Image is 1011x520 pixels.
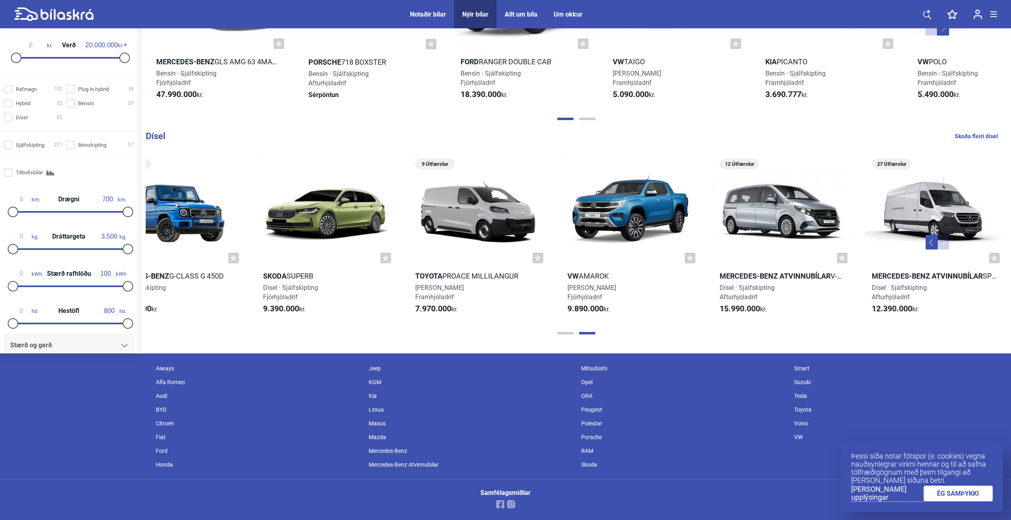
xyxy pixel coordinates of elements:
a: 12 ÚtfærslurMercedes-Benz AtvinnubílarV-Class 220d millilangurDísel · SjálfskiptingAfturhjóladrif... [712,156,852,321]
span: 27 Útfærslur [876,159,907,169]
div: Mitsubishi [577,361,790,375]
span: 38 [128,85,134,93]
b: Mercedes-Benz [156,57,215,66]
b: 47.990.000 [156,89,197,99]
div: Sérpöntun [301,90,440,99]
h2: Amarok [560,271,699,281]
span: kr. [415,304,458,314]
span: kr. [720,304,767,314]
span: Hestöfl [56,308,81,314]
b: 7.970.000 [415,304,451,313]
div: Um okkur [554,11,582,18]
span: Tilboðsbílar [16,168,43,177]
b: Mercedes-Benz Atvinnubílar [720,272,830,280]
b: Ford [461,57,479,66]
span: 32 [57,99,62,108]
span: kWh [96,270,126,277]
h2: Taigo [605,57,745,66]
span: kr. [567,304,610,314]
div: Citroen [152,416,365,430]
div: Opel [577,375,790,389]
span: Dísel · Sjálfskipting Afturhjóladrif [720,284,775,301]
b: 12.390.000 [872,304,912,313]
span: 29 [128,99,134,108]
b: Toyota [415,272,442,280]
div: Honda [152,458,365,471]
div: Skoda [577,458,790,471]
div: Aiways [152,361,365,375]
span: Stærð rafhlöðu [45,271,93,277]
div: VW [790,430,1003,444]
div: Smart [790,361,1003,375]
span: kr. [15,42,52,49]
span: Dísel · Sjálfskipting Afturhjóladrif [872,284,927,301]
button: Page 2 [579,118,595,120]
h2: V-Class 220d millilangur [712,271,852,281]
a: ÉG SAMÞYKKI [924,486,993,501]
span: kWh [11,270,42,277]
span: [PERSON_NAME] Fjórhjóladrif [567,284,616,301]
b: 18.390.000 [461,89,501,99]
b: 36.450.000 [111,304,151,313]
button: Previous [926,235,938,249]
span: km. [11,196,40,203]
span: Bensín [78,99,94,108]
a: VWAmarok[PERSON_NAME]Fjórhjóladrif9.890.000kr. [560,156,699,321]
div: Peugeot [577,403,790,416]
b: 5.490.000 [918,89,954,99]
div: Alfa Romeo [152,375,365,389]
a: SkodaSuperbDísel · SjálfskiptingFjórhjóladrif9.390.000kr. [256,156,395,321]
h2: Superb [256,271,395,281]
div: Nýir bílar [462,11,489,18]
span: kg. [99,233,126,240]
div: Maxus [365,416,578,430]
div: KGM [365,375,578,389]
div: Toyota [790,403,1003,416]
span: kr. [85,42,123,49]
span: kg. [11,233,38,240]
b: VW [613,57,624,66]
div: Mercedes-Benz [365,444,578,458]
a: Notaðir bílar [410,11,446,18]
span: Beinskipting [78,141,106,149]
span: Stærð og gerð [10,340,52,351]
span: Plug-in hybrid [78,85,109,93]
b: 3.690.777 [765,89,801,99]
span: hö. [99,307,126,315]
span: kr. [156,90,203,99]
div: Kia [365,389,578,403]
div: ORA [577,389,790,403]
span: kr. [461,90,508,99]
span: Bensín · Sjálfskipting Fjórhjóladrif [461,70,521,87]
h2: Ranger Double Cab [453,57,593,66]
button: Page 1 [557,118,573,120]
div: Polestar [577,416,790,430]
span: Dísel · Sjálfskipting Fjórhjóladrif [263,284,318,301]
button: Previous [926,21,938,36]
span: 221 [54,141,62,149]
h2: G-Class G 450d [104,271,243,281]
b: 9.390.000 [263,304,299,313]
span: Dráttargeta [50,233,87,240]
span: Drægni [56,196,81,203]
span: Rafmagn [16,85,37,93]
span: kr. [918,90,960,99]
span: Bensín · Sjálfskipting Framhjóladrif [918,70,978,87]
div: Mercedes-Benz Atvinnubílar [365,458,578,471]
div: Volvo [790,416,1003,430]
span: kr. [872,304,919,314]
div: Mazda [365,430,578,444]
div: Ford [152,444,365,458]
span: Bensín · Sjálfskipting Framhjóladrif [765,70,826,87]
a: [PERSON_NAME] upplýsingar [851,485,924,502]
div: Suzuki [790,375,1003,389]
b: Dísel [146,131,166,141]
a: Allt um bíla [505,11,537,18]
span: 102 [54,85,62,93]
span: Bensín · Sjálfskipting Fjórhjóladrif [156,70,217,87]
span: Verð [60,42,78,49]
button: Next [937,235,949,249]
p: Þessi síða notar fótspor (e. cookies) vegna nauðsynlegrar virkni hennar og til að safna tölfræðig... [851,452,993,484]
a: 9 ÚtfærslurToyotaProace Millilangur[PERSON_NAME]Framhjóladrif7.970.000kr. [408,156,547,321]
